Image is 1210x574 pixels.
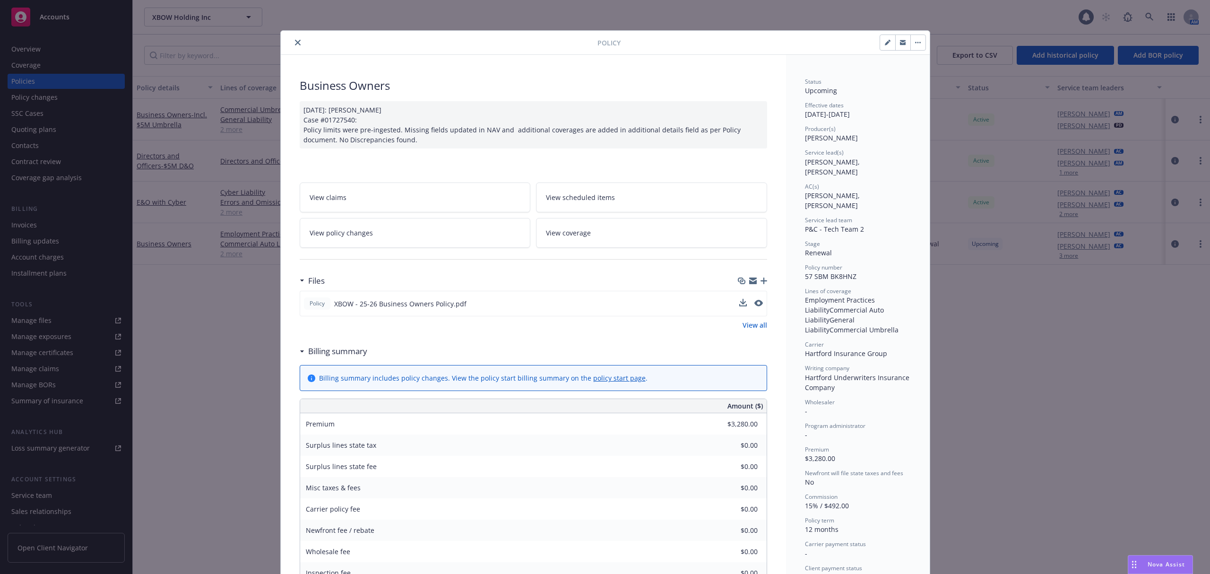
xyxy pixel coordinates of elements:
span: Commercial Auto Liability [805,305,886,324]
span: Producer(s) [805,125,836,133]
span: Lines of coverage [805,287,851,295]
span: Hartford Underwriters Insurance Company [805,373,911,392]
span: Service lead(s) [805,148,844,157]
span: Renewal [805,248,832,257]
span: Policy number [805,263,842,271]
span: - [805,430,807,439]
input: 0.00 [702,438,763,452]
span: Service lead team [805,216,852,224]
span: View coverage [546,228,591,238]
div: Billing summary [300,345,367,357]
span: [PERSON_NAME], [PERSON_NAME] [805,191,862,210]
span: XBOW - 25-26 Business Owners Policy.pdf [334,299,467,309]
span: No [805,478,814,487]
span: Misc taxes & fees [306,483,361,492]
span: General Liability [805,315,856,334]
span: View scheduled items [546,192,615,202]
button: preview file [754,300,763,306]
button: download file [739,299,747,306]
input: 0.00 [702,417,763,431]
div: Billing summary includes policy changes. View the policy start billing summary on the . [319,373,648,383]
span: Wholesaler [805,398,835,406]
span: - [805,549,807,558]
span: Status [805,78,821,86]
span: Effective dates [805,101,844,109]
span: - [805,407,807,416]
span: Policy [597,38,621,48]
span: Stage [805,240,820,248]
span: Newfront fee / rebate [306,526,374,535]
span: Writing company [805,364,849,372]
span: Policy term [805,516,834,524]
a: policy start page [593,374,646,383]
span: Upcoming [805,86,837,95]
span: AC(s) [805,183,819,191]
h3: Files [308,275,325,287]
a: View claims [300,183,531,212]
span: Commission [805,493,838,501]
div: [DATE]: [PERSON_NAME] Case #01727540: Policy limits were pre-ingested. Missing fields updated in ... [300,101,767,148]
span: Premium [306,419,335,428]
button: preview file [754,299,763,309]
span: View policy changes [310,228,373,238]
span: Premium [805,445,829,453]
span: 15% / $492.00 [805,501,849,510]
span: Commercial Umbrella [830,325,899,334]
span: Program administrator [805,422,865,430]
div: Drag to move [1128,556,1140,574]
button: close [292,37,303,48]
a: View policy changes [300,218,531,248]
span: 12 months [805,525,838,534]
span: Policy [308,299,327,308]
span: Carrier policy fee [306,504,360,513]
span: View claims [310,192,346,202]
span: Employment Practices Liability [805,296,877,314]
span: Carrier payment status [805,540,866,548]
div: Business Owners [300,78,767,94]
button: Nova Assist [1128,555,1193,574]
button: download file [739,299,747,309]
span: Hartford Insurance Group [805,349,887,358]
input: 0.00 [702,545,763,559]
span: [PERSON_NAME] [805,133,858,142]
input: 0.00 [702,460,763,474]
span: Surplus lines state fee [306,462,377,471]
a: View coverage [536,218,767,248]
span: P&C - Tech Team 2 [805,225,864,234]
div: [DATE] - [DATE] [805,101,911,119]
span: Surplus lines state tax [306,441,376,450]
a: View scheduled items [536,183,767,212]
span: Client payment status [805,564,862,572]
span: Nova Assist [1148,560,1185,568]
input: 0.00 [702,523,763,538]
span: Carrier [805,340,824,348]
input: 0.00 [702,481,763,495]
h3: Billing summary [308,345,367,357]
a: View all [743,320,767,330]
input: 0.00 [702,502,763,516]
span: $3,280.00 [805,454,835,463]
span: Wholesale fee [306,547,350,556]
span: Amount ($) [727,401,763,411]
span: Newfront will file state taxes and fees [805,469,903,477]
span: 57 SBM BK8HNZ [805,272,856,281]
span: [PERSON_NAME], [PERSON_NAME] [805,157,862,176]
div: Files [300,275,325,287]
